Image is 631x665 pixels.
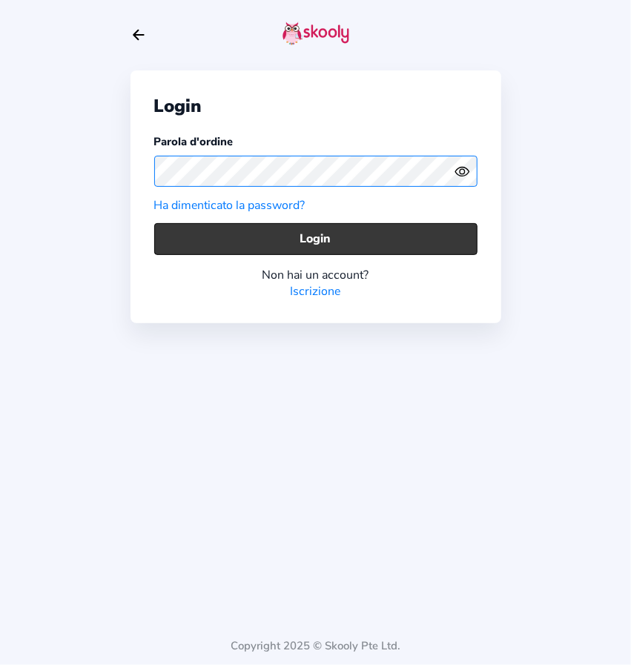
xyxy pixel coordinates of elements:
img: skooly-logo.png [283,21,349,45]
label: Parola d'ordine [154,134,234,149]
a: Iscrizione [291,283,341,300]
button: arrow back outline [131,27,147,43]
div: Login [154,94,478,118]
button: eye outlineeye off outline [455,164,477,179]
a: Ha dimenticato la password? [154,197,305,214]
ion-icon: eye outline [455,164,470,179]
button: Login [154,223,478,255]
div: Non hai un account? [154,267,478,283]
